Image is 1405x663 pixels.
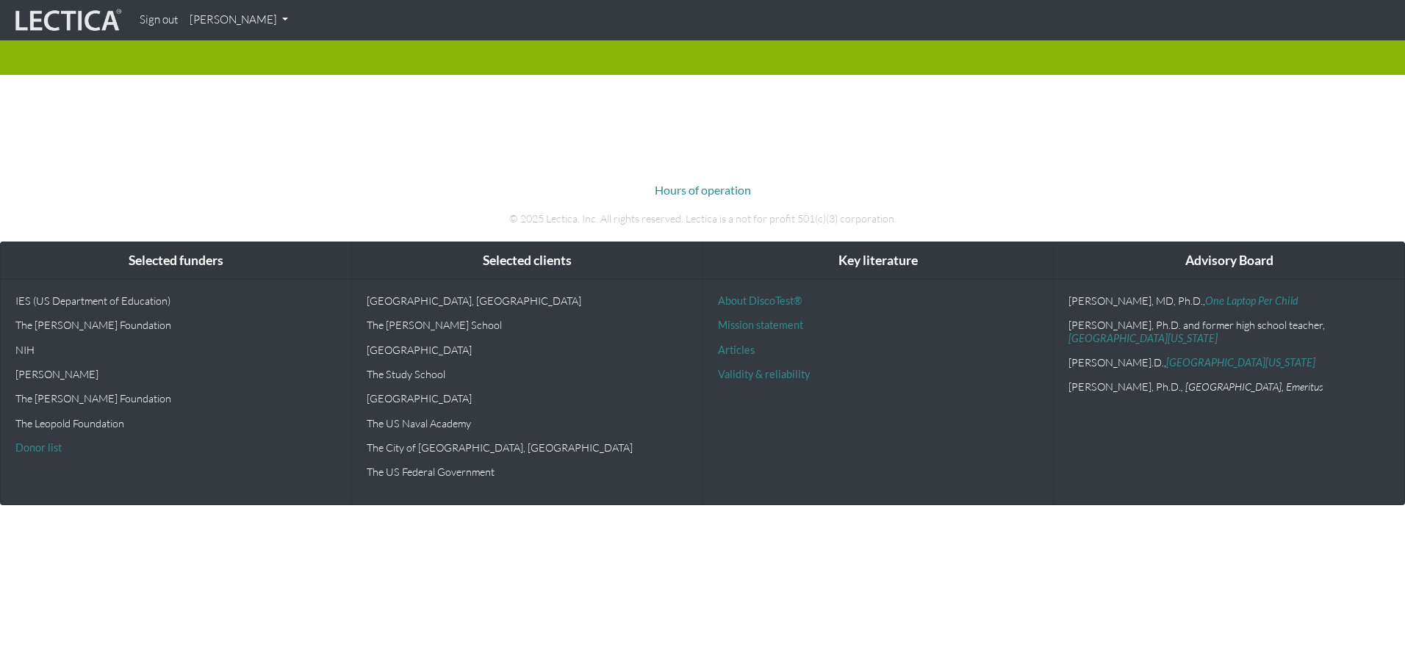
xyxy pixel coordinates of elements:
[718,344,755,356] a: Articles
[1068,356,1390,369] p: [PERSON_NAME].D.,
[1166,356,1315,369] a: [GEOGRAPHIC_DATA][US_STATE]
[15,344,337,356] p: NIH
[1068,332,1218,344] a: [GEOGRAPHIC_DATA][US_STATE]
[367,465,688,478] p: The US Federal Government
[15,417,337,430] p: The Leopold Foundation
[718,319,803,331] a: Mission statement
[1054,242,1404,280] div: Advisory Board
[295,211,1110,227] p: © 2025 Lectica, Inc. All rights reserved. Lectica is a not for profit 501(c)(3) corporation.
[367,417,688,430] p: The US Naval Academy
[1068,294,1390,307] p: [PERSON_NAME], MD, Ph.D.,
[718,368,810,380] a: Validity & reliability
[15,392,337,405] p: The [PERSON_NAME] Foundation
[1068,319,1390,344] p: [PERSON_NAME], Ph.D. and former high school teacher,
[352,242,702,280] div: Selected clients
[15,441,62,454] a: Donor list
[1068,380,1390,393] p: [PERSON_NAME], Ph.D.
[1181,380,1323,393] em: , [GEOGRAPHIC_DATA], Emeritus
[1205,294,1298,307] a: One Laptop Per Child
[15,368,337,380] p: [PERSON_NAME]
[134,6,184,35] a: Sign out
[367,441,688,454] p: The City of [GEOGRAPHIC_DATA], [GEOGRAPHIC_DATA]
[703,242,1054,280] div: Key literature
[15,319,337,331] p: The [PERSON_NAME] Foundation
[367,344,688,356] p: [GEOGRAPHIC_DATA]
[367,368,688,380] p: The Study School
[184,6,294,35] a: [PERSON_NAME]
[367,294,688,307] p: [GEOGRAPHIC_DATA], [GEOGRAPHIC_DATA]
[15,294,337,307] p: IES (US Department of Education)
[718,294,802,307] a: About DiscoTest®
[367,392,688,405] p: [GEOGRAPHIC_DATA]
[367,319,688,331] p: The [PERSON_NAME] School
[1,242,351,280] div: Selected funders
[12,7,122,35] img: lecticalive
[655,183,751,197] a: Hours of operation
